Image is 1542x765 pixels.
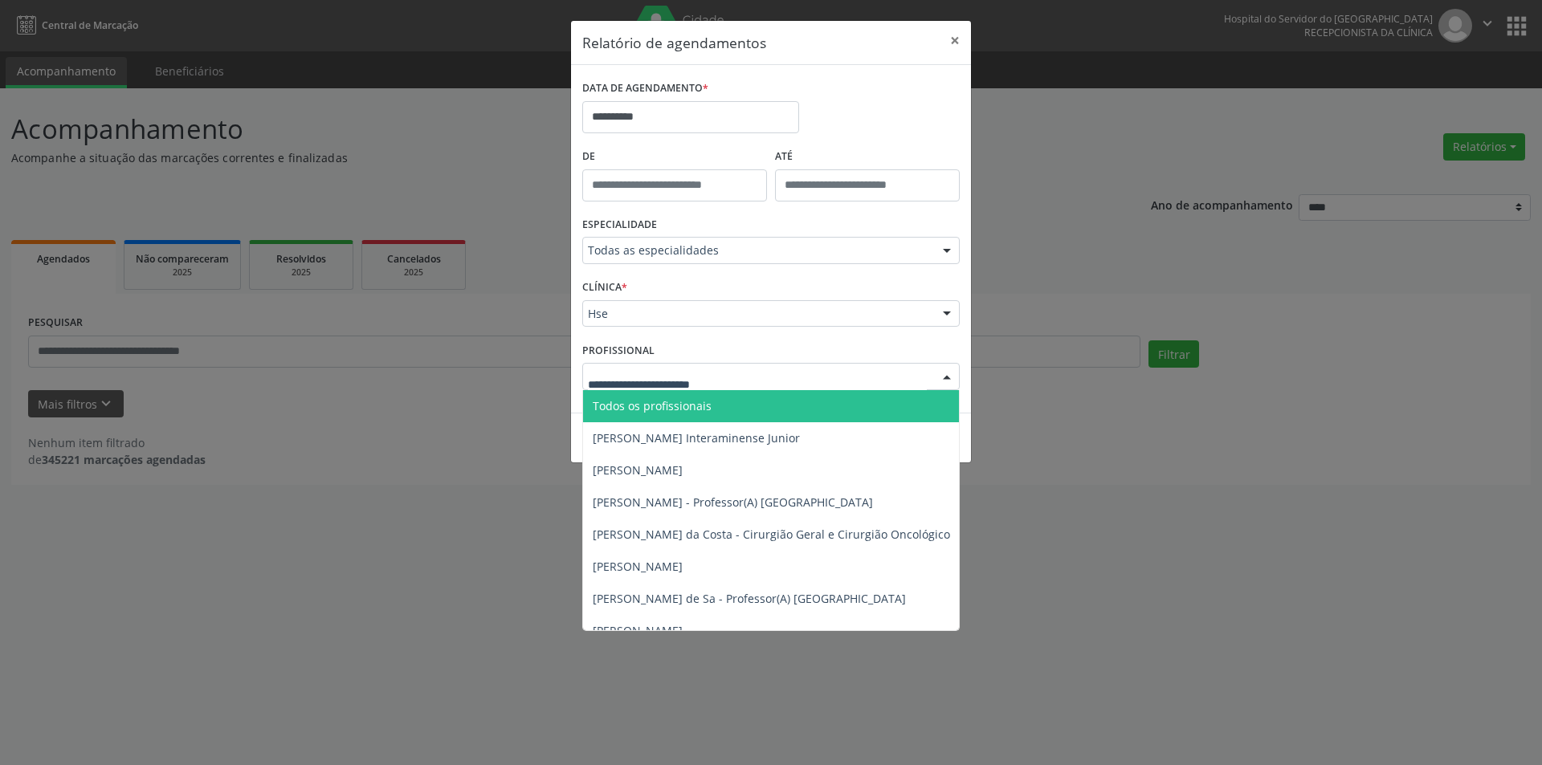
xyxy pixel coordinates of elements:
label: De [582,144,767,169]
span: [PERSON_NAME] de Sa - Professor(A) [GEOGRAPHIC_DATA] [593,591,906,606]
span: Hse [588,306,927,322]
label: PROFISSIONAL [582,338,655,363]
label: ESPECIALIDADE [582,213,657,238]
span: [PERSON_NAME] [593,559,683,574]
label: ATÉ [775,144,960,169]
span: [PERSON_NAME] da Costa - Cirurgião Geral e Cirurgião Oncológico [593,527,950,542]
h5: Relatório de agendamentos [582,32,766,53]
span: [PERSON_NAME] - Professor(A) [GEOGRAPHIC_DATA] [593,494,873,510]
label: DATA DE AGENDAMENTO [582,76,708,101]
span: Todas as especialidades [588,242,927,258]
button: Close [939,21,971,60]
span: Todos os profissionais [593,398,712,413]
span: [PERSON_NAME] [593,623,683,638]
span: [PERSON_NAME] [593,462,683,478]
span: [PERSON_NAME] Interaminense Junior [593,430,800,446]
label: CLÍNICA [582,275,627,300]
